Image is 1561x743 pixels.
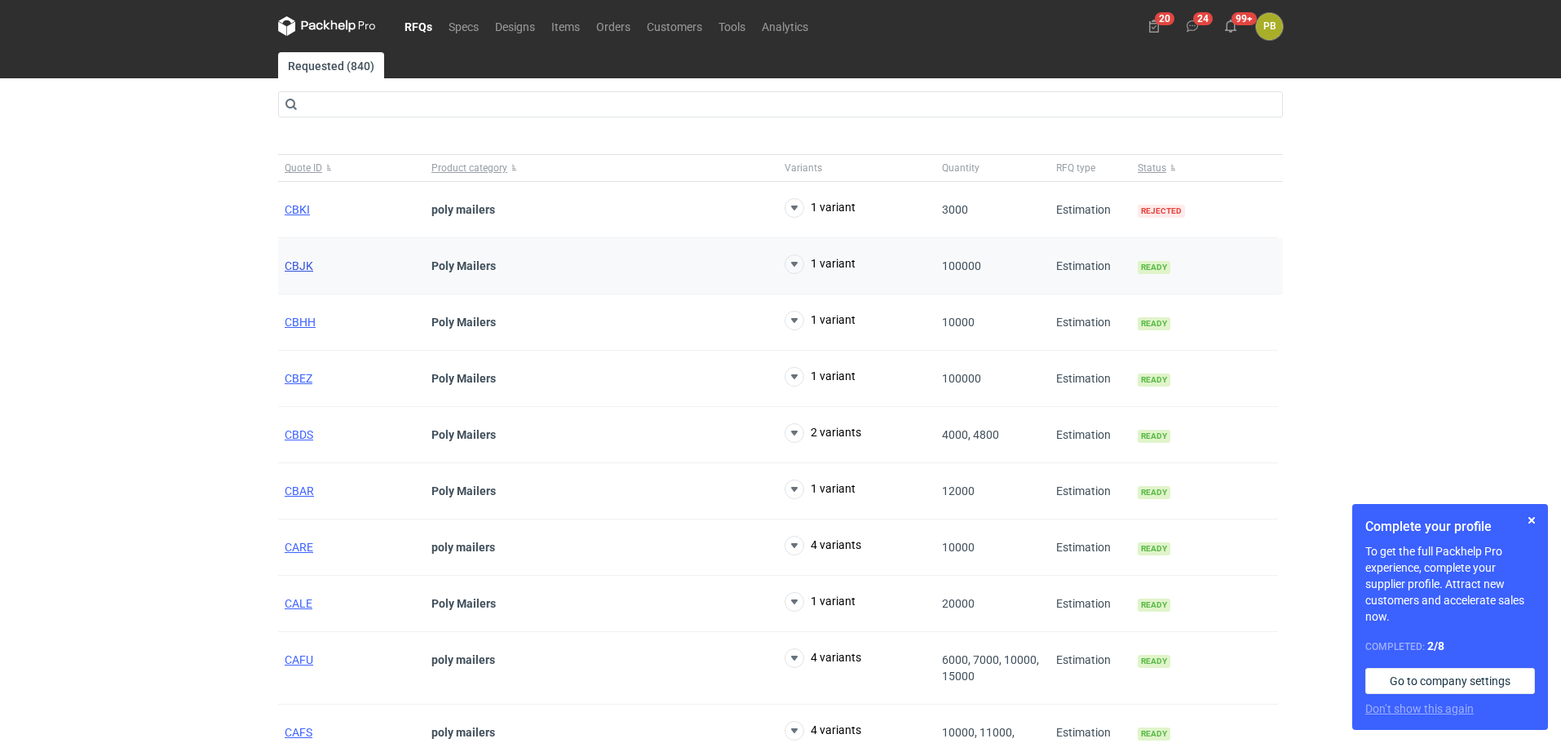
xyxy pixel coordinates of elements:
[1138,317,1170,330] span: Ready
[431,259,496,272] strong: Poly Mailers
[1365,517,1535,537] h1: Complete your profile
[396,16,440,36] a: RFQs
[1138,430,1170,443] span: Ready
[543,16,588,36] a: Items
[278,16,376,36] svg: Packhelp Pro
[1050,351,1131,407] div: Estimation
[431,372,496,385] strong: Poly Mailers
[431,428,496,441] strong: Poly Mailers
[785,367,856,387] button: 1 variant
[431,726,495,739] strong: poly mailers
[942,597,975,610] span: 20000
[785,536,861,555] button: 4 variants
[1050,407,1131,463] div: Estimation
[754,16,816,36] a: Analytics
[785,198,856,218] button: 1 variant
[942,203,968,216] span: 3000
[1138,261,1170,274] span: Ready
[1050,576,1131,632] div: Estimation
[1131,155,1278,181] button: Status
[1141,13,1167,39] button: 20
[942,428,999,441] span: 4000, 4800
[1256,13,1283,40] div: Piotr Bożek
[1056,161,1095,175] span: RFQ type
[431,161,507,175] span: Product category
[1138,161,1166,175] span: Status
[942,161,979,175] span: Quantity
[942,484,975,498] span: 12000
[431,316,496,329] strong: Poly Mailers
[285,161,322,175] span: Quote ID
[285,316,316,329] a: CBHH
[588,16,639,36] a: Orders
[710,16,754,36] a: Tools
[942,541,975,554] span: 10000
[785,254,856,274] button: 1 variant
[1138,374,1170,387] span: Ready
[1365,701,1474,717] button: Don’t show this again
[285,203,310,216] a: CBKI
[285,653,313,666] a: CAFU
[285,259,313,272] a: CBJK
[785,480,856,499] button: 1 variant
[285,484,314,498] a: CBAR
[785,592,856,612] button: 1 variant
[1427,639,1444,652] strong: 2 / 8
[487,16,543,36] a: Designs
[431,203,495,216] strong: poly mailers
[1138,486,1170,499] span: Ready
[285,541,313,554] a: CARE
[278,52,384,78] a: Requested (840)
[431,653,495,666] strong: poly mailers
[431,541,495,554] strong: poly mailers
[1365,543,1535,625] p: To get the full Packhelp Pro experience, complete your supplier profile. Attract new customers an...
[1365,638,1535,655] div: Completed:
[425,155,778,181] button: Product category
[1050,238,1131,294] div: Estimation
[285,597,312,610] a: CALE
[942,653,1039,683] span: 6000, 7000, 10000, 15000
[1138,655,1170,668] span: Ready
[1138,728,1170,741] span: Ready
[431,597,496,610] strong: Poly Mailers
[942,259,981,272] span: 100000
[431,484,496,498] strong: Poly Mailers
[1138,599,1170,612] span: Ready
[942,316,975,329] span: 10000
[285,726,312,739] a: CAFS
[1522,511,1541,530] button: Skip for now
[785,161,822,175] span: Variants
[1256,13,1283,40] button: PB
[278,155,425,181] button: Quote ID
[1050,520,1131,576] div: Estimation
[785,648,861,668] button: 4 variants
[785,311,856,330] button: 1 variant
[1138,205,1185,218] span: Rejected
[1179,13,1205,39] button: 24
[1365,668,1535,694] a: Go to company settings
[1050,632,1131,705] div: Estimation
[1218,13,1244,39] button: 99+
[1050,294,1131,351] div: Estimation
[285,428,313,441] a: CBDS
[440,16,487,36] a: Specs
[942,372,981,385] span: 100000
[285,372,312,385] a: CBEZ
[639,16,710,36] a: Customers
[785,721,861,741] button: 4 variants
[1138,542,1170,555] span: Ready
[1050,182,1131,238] div: Estimation
[1050,463,1131,520] div: Estimation
[785,423,861,443] button: 2 variants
